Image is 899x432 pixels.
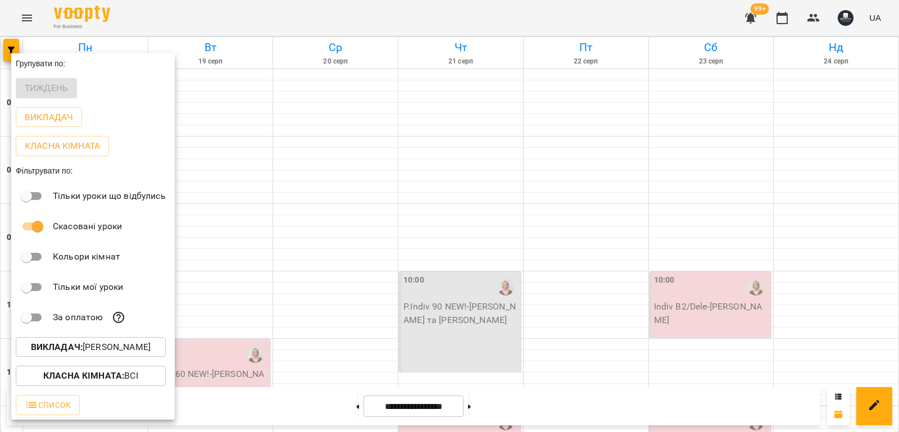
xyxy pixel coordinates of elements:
[43,369,138,383] p: Всі
[31,342,83,352] b: Викладач :
[16,366,166,386] button: Класна кімната:Всі
[53,311,103,324] p: За оплатою
[16,136,109,156] button: Класна кімната
[53,250,120,263] p: Кольори кімнат
[16,107,82,128] button: Викладач
[43,370,124,381] b: Класна кімната :
[16,337,166,357] button: Викладач:[PERSON_NAME]
[25,398,71,412] span: Список
[16,395,80,415] button: Список
[53,189,166,203] p: Тільки уроки що відбулись
[53,220,122,233] p: Скасовані уроки
[31,340,151,354] p: [PERSON_NAME]
[53,280,123,294] p: Тільки мої уроки
[11,53,175,74] div: Групувати по:
[25,111,73,124] p: Викладач
[11,161,175,181] div: Фільтрувати по:
[25,139,100,153] p: Класна кімната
